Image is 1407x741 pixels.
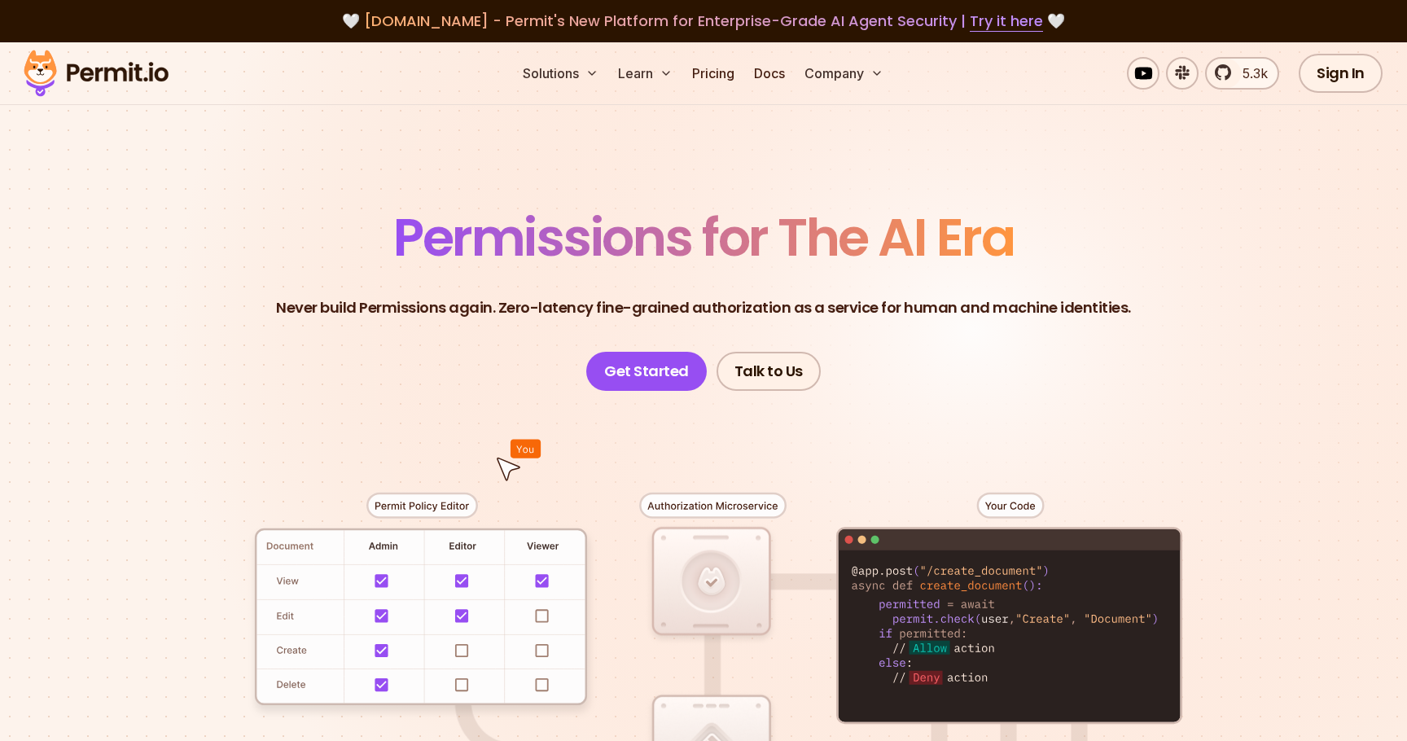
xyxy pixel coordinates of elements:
[686,57,741,90] a: Pricing
[516,57,605,90] button: Solutions
[586,352,707,391] a: Get Started
[364,11,1043,31] span: [DOMAIN_NAME] - Permit's New Platform for Enterprise-Grade AI Agent Security |
[393,201,1014,274] span: Permissions for The AI Era
[1299,54,1383,93] a: Sign In
[798,57,890,90] button: Company
[717,352,821,391] a: Talk to Us
[970,11,1043,32] a: Try it here
[1205,57,1279,90] a: 5.3k
[276,296,1131,319] p: Never build Permissions again. Zero-latency fine-grained authorization as a service for human and...
[1233,64,1268,83] span: 5.3k
[747,57,791,90] a: Docs
[39,10,1368,33] div: 🤍 🤍
[611,57,679,90] button: Learn
[16,46,176,101] img: Permit logo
